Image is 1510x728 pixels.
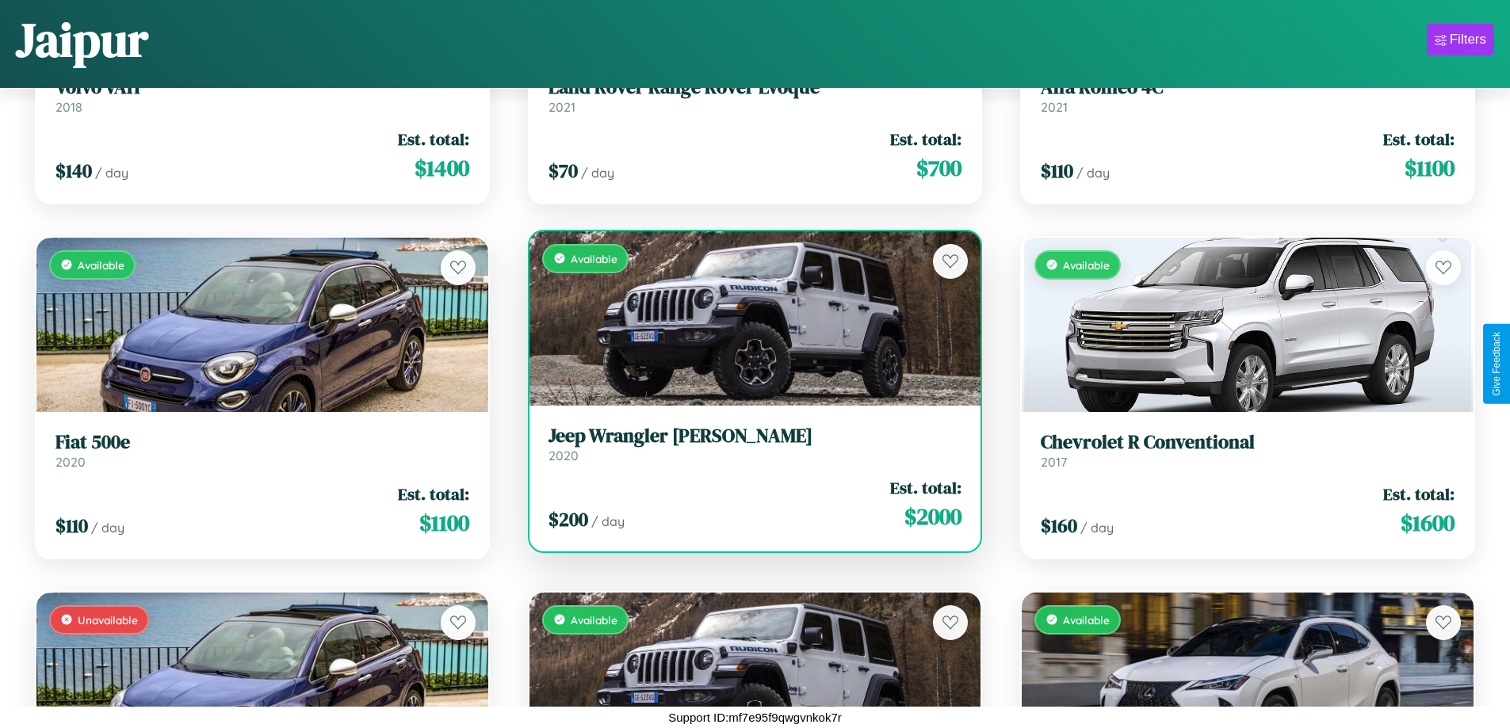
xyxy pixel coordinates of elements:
[571,252,617,265] span: Available
[1450,32,1486,48] div: Filters
[549,425,962,463] a: Jeep Wrangler [PERSON_NAME]2020
[398,482,469,505] span: Est. total:
[1401,507,1455,539] span: $ 1600
[1041,431,1455,454] h3: Chevrolet R Conventional
[1383,128,1455,151] span: Est. total:
[95,165,128,181] span: / day
[55,431,469,454] h3: Fiat 500e
[78,613,138,627] span: Unavailable
[549,99,575,115] span: 2021
[419,507,469,539] span: $ 1100
[549,158,578,184] span: $ 70
[916,152,961,184] span: $ 700
[1041,99,1068,115] span: 2021
[55,454,86,470] span: 2020
[549,76,962,115] a: Land Rover Range Rover Evoque2021
[1041,454,1067,470] span: 2017
[1041,76,1455,115] a: Alfa Romeo 4C2021
[1491,332,1502,396] div: Give Feedback
[55,76,469,115] a: Volvo VAH2018
[591,513,625,529] span: / day
[415,152,469,184] span: $ 1400
[55,99,82,115] span: 2018
[549,506,588,532] span: $ 200
[549,425,962,448] h3: Jeep Wrangler [PERSON_NAME]
[1076,165,1110,181] span: / day
[1427,24,1494,55] button: Filters
[91,520,124,536] span: / day
[55,513,88,539] span: $ 110
[549,448,579,463] span: 2020
[398,128,469,151] span: Est. total:
[581,165,614,181] span: / day
[1063,613,1110,627] span: Available
[78,258,124,272] span: Available
[1405,152,1455,184] span: $ 1100
[668,707,841,728] p: Support ID: mf7e95f9qwgvnkok7r
[571,613,617,627] span: Available
[55,158,92,184] span: $ 140
[904,501,961,532] span: $ 2000
[1080,520,1114,536] span: / day
[1041,431,1455,470] a: Chevrolet R Conventional2017
[55,76,469,99] h3: Volvo VAH
[16,7,148,72] h1: Jaipur
[1041,158,1073,184] span: $ 110
[1383,482,1455,505] span: Est. total:
[55,431,469,470] a: Fiat 500e2020
[1041,76,1455,99] h3: Alfa Romeo 4C
[1041,513,1077,539] span: $ 160
[1063,258,1110,272] span: Available
[890,128,961,151] span: Est. total:
[549,76,962,99] h3: Land Rover Range Rover Evoque
[890,476,961,499] span: Est. total:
